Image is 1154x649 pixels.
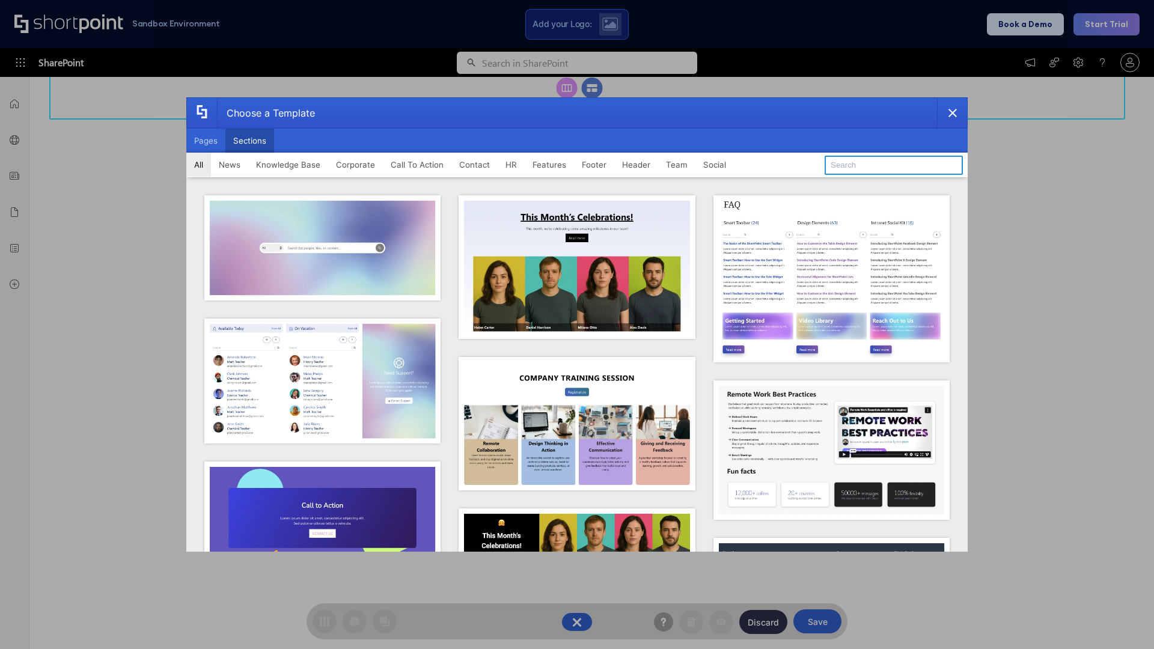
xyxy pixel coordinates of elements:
[225,129,274,153] button: Sections
[328,153,383,177] button: Corporate
[383,153,451,177] button: Call To Action
[451,153,498,177] button: Contact
[658,153,695,177] button: Team
[574,153,614,177] button: Footer
[186,153,211,177] button: All
[211,153,248,177] button: News
[248,153,328,177] button: Knowledge Base
[825,156,963,175] input: Search
[186,129,225,153] button: Pages
[1094,591,1154,649] iframe: Chat Widget
[217,98,315,128] div: Choose a Template
[498,153,525,177] button: HR
[525,153,574,177] button: Features
[695,153,734,177] button: Social
[614,153,658,177] button: Header
[186,97,968,552] div: template selector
